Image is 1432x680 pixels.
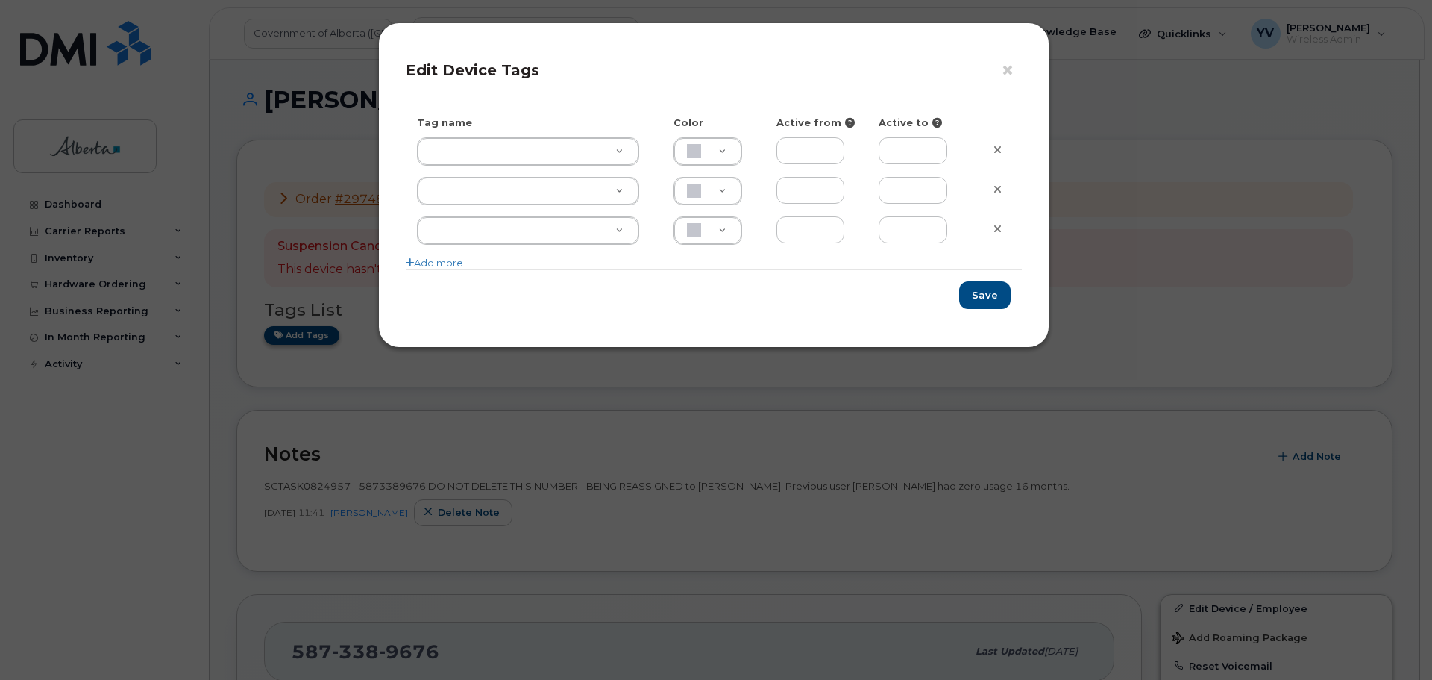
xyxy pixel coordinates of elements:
[932,118,942,128] i: Fill in to restrict tag activity to this date
[765,116,868,130] div: Active from
[959,281,1011,309] button: Save
[662,116,765,130] div: Color
[1001,60,1022,82] button: ×
[867,116,970,130] div: Active to
[406,116,662,130] div: Tag name
[406,61,1022,79] h4: Edit Device Tags
[845,118,855,128] i: Fill in to restrict tag activity to this date
[406,257,463,269] a: Add more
